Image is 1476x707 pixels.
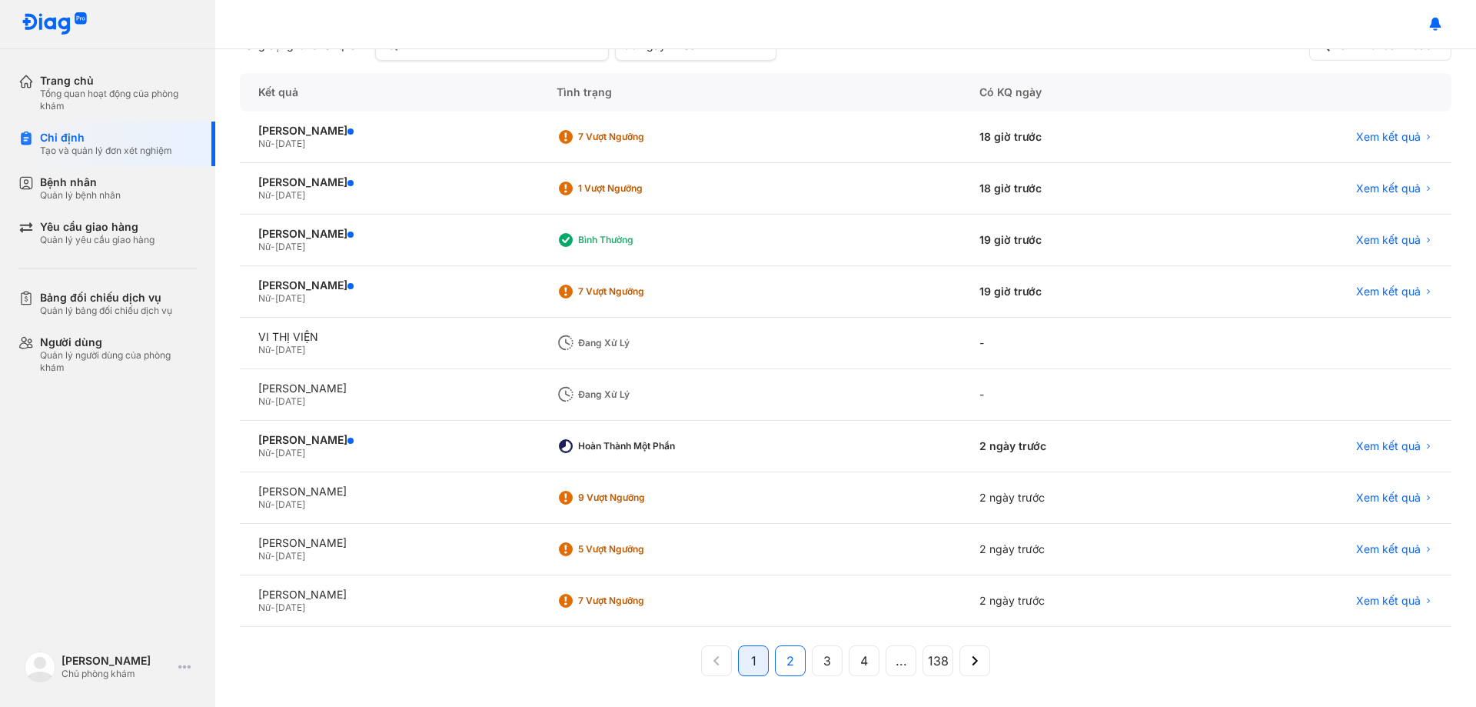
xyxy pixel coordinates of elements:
div: [PERSON_NAME] [61,654,172,668]
button: 4 [849,645,879,676]
span: [DATE] [275,138,305,149]
span: [DATE] [275,499,305,510]
span: Nữ [258,292,271,304]
img: logo [25,652,55,682]
span: Xem kết quả [1356,130,1421,144]
span: Nữ [258,499,271,510]
span: - [271,241,275,252]
div: 1 Vượt ngưỡng [578,182,701,195]
span: Nữ [258,189,271,201]
div: 9 Vượt ngưỡng [578,492,701,504]
div: 7 Vượt ngưỡng [578,595,701,607]
span: 1 [751,652,756,670]
span: Xem kết quả [1356,439,1421,453]
span: [DATE] [275,241,305,252]
div: [PERSON_NAME] [258,485,520,499]
span: [DATE] [275,395,305,407]
button: 3 [812,645,843,676]
div: [PERSON_NAME] [258,175,520,189]
span: Nữ [258,550,271,562]
span: Xem kết quả [1356,542,1421,556]
div: - [961,318,1195,369]
span: - [271,344,275,355]
span: [DATE] [275,292,305,304]
div: Đang xử lý [578,389,701,401]
div: Bình thường [578,234,701,246]
div: 7 Vượt ngưỡng [578,285,701,298]
div: Yêu cầu giao hàng [40,220,155,234]
button: ... [886,645,916,676]
span: - [271,138,275,149]
span: ... [896,652,907,670]
div: - [961,369,1195,421]
span: - [271,395,275,407]
div: [PERSON_NAME] [258,278,520,292]
span: - [271,292,275,304]
button: 2 [775,645,806,676]
div: [PERSON_NAME] [258,382,520,395]
div: Kết quả [240,73,538,112]
span: Xem kết quả [1356,182,1421,195]
div: Trang chủ [40,74,197,88]
div: Tổng quan hoạt động của phòng khám [40,88,197,112]
div: 7 Vượt ngưỡng [578,131,701,143]
div: VI THỊ VIỆN [258,330,520,344]
div: [PERSON_NAME] [258,433,520,447]
div: [PERSON_NAME] [258,227,520,241]
div: [PERSON_NAME] [258,124,520,138]
div: Tạo và quản lý đơn xét nghiệm [40,145,172,157]
div: Quản lý người dùng của phòng khám [40,349,197,374]
span: Nữ [258,602,271,613]
div: Bảng đối chiếu dịch vụ [40,291,172,305]
span: [DATE] [275,344,305,355]
div: Quản lý bảng đối chiếu dịch vụ [40,305,172,317]
span: - [271,602,275,613]
span: Nữ [258,395,271,407]
span: [DATE] [275,602,305,613]
span: [DATE] [275,189,305,201]
span: Nữ [258,241,271,252]
div: 2 ngày trước [961,524,1195,575]
button: 1 [738,645,769,676]
span: 3 [823,652,831,670]
div: 2 ngày trước [961,421,1195,472]
div: Có KQ ngày [961,73,1195,112]
span: Xem kết quả [1356,233,1421,247]
span: - [271,499,275,510]
div: [PERSON_NAME] [258,588,520,602]
button: 138 [922,645,953,676]
div: 5 Vượt ngưỡng [578,543,701,555]
span: [DATE] [275,447,305,459]
div: Chỉ định [40,131,172,145]
div: 19 giờ trước [961,266,1195,318]
div: Bệnh nhân [40,175,121,189]
span: Xem kết quả [1356,285,1421,298]
div: Quản lý bệnh nhân [40,189,121,202]
span: 2 [786,652,794,670]
div: Quản lý yêu cầu giao hàng [40,234,155,246]
div: 2 ngày trước [961,472,1195,524]
div: 19 giờ trước [961,215,1195,266]
div: Người dùng [40,335,197,349]
span: 4 [860,652,868,670]
span: 138 [928,652,949,670]
img: logo [22,12,88,36]
div: 18 giờ trước [961,163,1195,215]
div: 2 ngày trước [961,575,1195,627]
span: Xem kết quả [1356,594,1421,608]
span: - [271,550,275,562]
div: Đang xử lý [578,337,701,349]
div: Chủ phòng khám [61,668,172,680]
span: - [271,189,275,201]
div: Hoàn thành một phần [578,440,701,452]
span: Nữ [258,138,271,149]
span: - [271,447,275,459]
span: Xem kết quả [1356,491,1421,505]
div: 18 giờ trước [961,112,1195,163]
span: Nữ [258,447,271,459]
div: Tình trạng [538,73,961,112]
div: [PERSON_NAME] [258,536,520,550]
span: [DATE] [275,550,305,562]
span: Nữ [258,344,271,355]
